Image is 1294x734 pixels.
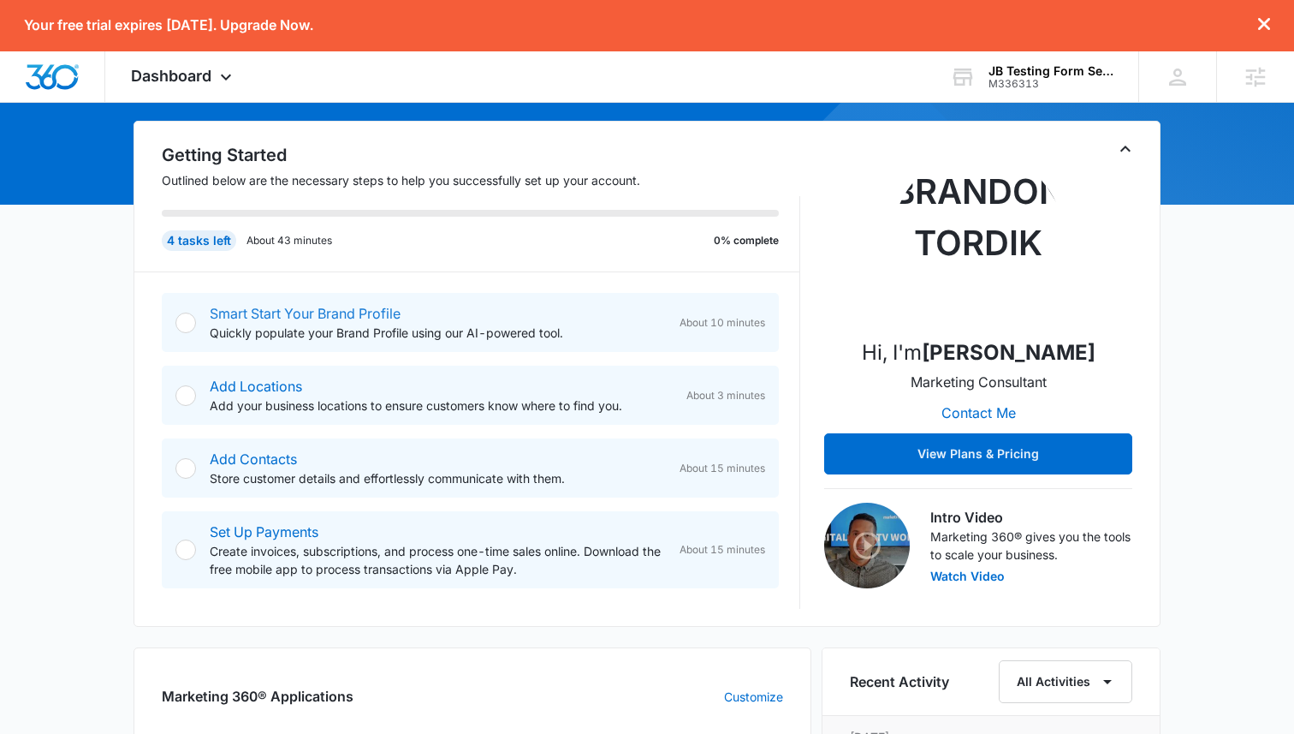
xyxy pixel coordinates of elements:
span: Dashboard [131,67,211,85]
div: account name [988,64,1113,78]
p: Marketing 360® gives you the tools to scale your business. [930,528,1132,564]
button: View Plans & Pricing [824,433,1132,474]
div: account id [988,78,1113,90]
button: Toggle Collapse [1115,139,1136,159]
p: Quickly populate your Brand Profile using our AI-powered tool. [210,324,666,342]
h6: Recent Activity [850,671,949,692]
h2: Marketing 360® Applications [162,686,353,707]
div: 4 tasks left [162,230,236,251]
p: Add your business locations to ensure customers know where to find you. [210,397,673,415]
p: Outlined below are the necessary steps to help you successfully set up your account. [162,171,800,189]
a: Smart Start Your Brand Profile [210,305,401,322]
a: Add Locations [210,378,302,395]
button: Watch Video [930,570,1005,582]
button: dismiss this dialog [1258,17,1270,33]
strong: [PERSON_NAME] [922,340,1095,365]
img: Brandon Tordik [893,152,1064,324]
span: About 15 minutes [680,542,765,558]
span: About 10 minutes [680,315,765,331]
a: Add Contacts [210,451,297,468]
p: Marketing Consultant [911,372,1047,392]
a: Set Up Payments [210,523,318,540]
button: Contact Me [924,392,1033,433]
h3: Intro Video [930,507,1132,528]
p: Create invoices, subscriptions, and process one-time sales online. Download the free mobile app t... [210,542,666,578]
p: Your free trial expires [DATE]. Upgrade Now. [24,17,313,33]
p: Hi, I'm [862,337,1095,368]
p: Store customer details and effortlessly communicate with them. [210,469,666,487]
img: Intro Video [824,503,910,588]
span: About 3 minutes [686,388,765,403]
span: About 15 minutes [680,461,765,476]
a: Customize [724,688,783,706]
p: 0% complete [714,233,779,248]
div: Dashboard [105,51,262,102]
h2: Getting Started [162,142,800,168]
p: About 43 minutes [246,233,332,248]
button: All Activities [999,660,1132,703]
